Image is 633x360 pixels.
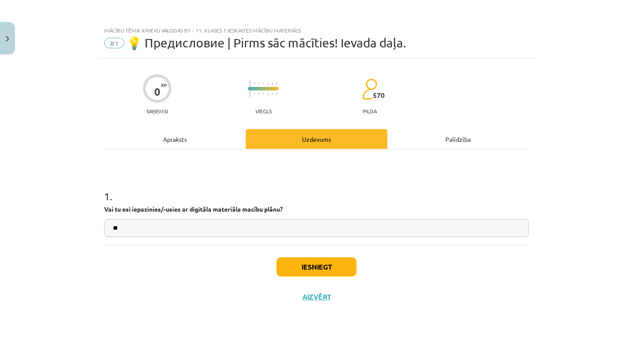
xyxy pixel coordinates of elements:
[104,205,283,213] strong: Vai tu esi iepazinies/-usies ar digitāla materiāla macību plānu?
[300,292,333,301] button: Aizvērt
[276,257,357,277] button: Iesniegt
[104,38,124,48] span: #1
[276,83,277,85] img: icon-short-line-57e1e144782c952c97e751825c79c345078a6d821885a25fce030b3d8c18986b.svg
[6,36,9,42] img: icon-close-lesson-0947bae3869378f0d4975bcd49f059093ad1ed9edebbc8119c70593378902aed.svg
[373,91,385,99] span: 570
[127,36,406,50] span: 💡 Предисловие | Pirms sāc mācīties! Ievada daļa.
[254,93,255,95] img: icon-short-line-57e1e144782c952c97e751825c79c345078a6d821885a25fce030b3d8c18986b.svg
[104,27,529,33] div: Mācību tēma: Krievu valodas b1 - 11. klases 1.ieskaites mācību materiāls
[362,78,377,100] img: students-c634bb4e5e11cddfef0936a35e636f08e4e9abd3cc4e673bd6f9a4125e45ecb1.svg
[255,108,272,114] p: Viegls
[363,108,377,114] p: pilda
[263,83,264,85] img: icon-short-line-57e1e144782c952c97e751825c79c345078a6d821885a25fce030b3d8c18986b.svg
[267,93,268,95] img: icon-short-line-57e1e144782c952c97e751825c79c345078a6d821885a25fce030b3d8c18986b.svg
[246,129,387,149] div: Uzdevums
[263,93,264,95] img: icon-short-line-57e1e144782c952c97e751825c79c345078a6d821885a25fce030b3d8c18986b.svg
[258,83,259,85] img: icon-short-line-57e1e144782c952c97e751825c79c345078a6d821885a25fce030b3d8c18986b.svg
[104,175,529,202] h1: 1 .
[104,129,246,149] div: Apraksts
[254,83,255,85] img: icon-short-line-57e1e144782c952c97e751825c79c345078a6d821885a25fce030b3d8c18986b.svg
[154,86,160,98] div: 0
[387,129,529,149] div: Palīdzība
[258,93,259,95] img: icon-short-line-57e1e144782c952c97e751825c79c345078a6d821885a25fce030b3d8c18986b.svg
[276,93,277,95] img: icon-short-line-57e1e144782c952c97e751825c79c345078a6d821885a25fce030b3d8c18986b.svg
[267,83,268,85] img: icon-short-line-57e1e144782c952c97e751825c79c345078a6d821885a25fce030b3d8c18986b.svg
[161,83,167,87] span: XP
[143,108,171,114] p: Saņemsi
